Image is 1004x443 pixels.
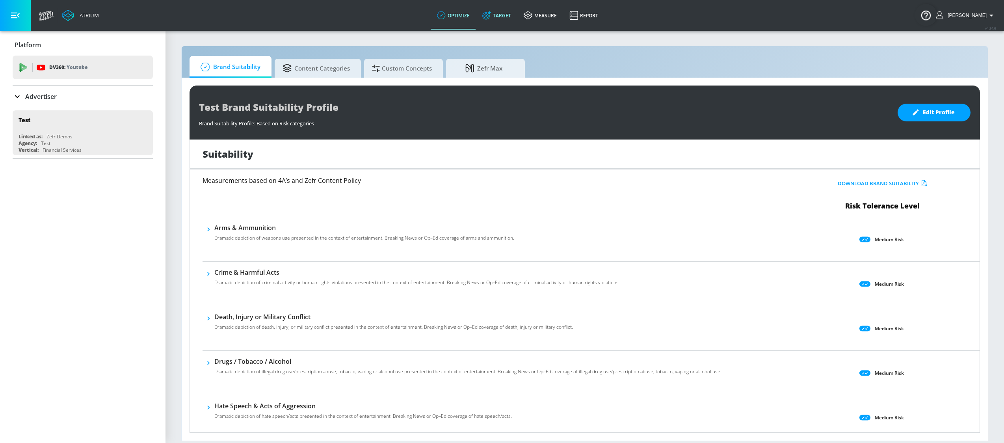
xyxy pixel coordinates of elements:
span: Risk Tolerance Level [845,201,920,210]
h6: Arms & Ammunition [214,223,514,232]
p: Medium Risk [875,324,904,333]
div: Zefr Demos [46,133,73,140]
p: Platform [15,41,41,49]
a: Report [563,1,604,30]
button: [PERSON_NAME] [936,11,996,20]
span: Content Categories [283,59,350,78]
span: Zefr Max [454,59,514,78]
span: login as: samantha.yip@zefr.com [945,13,987,18]
p: Medium Risk [875,413,904,422]
div: Death, Injury or Military ConflictDramatic depiction of death, injury, or military conflict prese... [214,313,573,335]
div: TestLinked as:Zefr DemosAgency:TestVertical:Financial Services [13,110,153,155]
div: Agency: [19,140,37,147]
span: v 4.24.0 [985,26,996,30]
button: Edit Profile [898,104,971,121]
p: Dramatic depiction of weapons use presented in the context of entertainment. Breaking News or Op–... [214,235,514,242]
p: Dramatic depiction of hate speech/acts presented in the context of entertainment. Breaking News o... [214,413,512,420]
div: Atrium [76,12,99,19]
h6: Death, Injury or Military Conflict [214,313,573,321]
div: Drugs / Tobacco / AlcoholDramatic depiction of illegal drug use/prescription abuse, tobacco, vapi... [214,357,721,380]
a: measure [517,1,563,30]
div: Advertiser [13,86,153,108]
div: Brand Suitability Profile: Based on Risk categories [199,116,890,127]
button: Open Resource Center [915,4,937,26]
div: Financial Services [43,147,82,153]
a: Atrium [62,9,99,21]
p: Advertiser [25,92,57,101]
h6: Drugs / Tobacco / Alcohol [214,357,721,366]
span: Brand Suitability [197,58,260,76]
a: Target [476,1,517,30]
p: Medium Risk [875,235,904,244]
p: DV360: [49,63,87,72]
div: Linked as: [19,133,43,140]
div: Platform [13,34,153,56]
span: Custom Concepts [372,59,432,78]
p: Dramatic depiction of death, injury, or military conflict presented in the context of entertainme... [214,324,573,331]
h6: Measurements based on 4A’s and Zefr Content Policy [203,177,721,184]
a: optimize [431,1,476,30]
div: Test [19,116,30,124]
p: Dramatic depiction of illegal drug use/prescription abuse, tobacco, vaping or alcohol use present... [214,368,721,375]
p: Medium Risk [875,369,904,377]
div: Hate Speech & Acts of AggressionDramatic depiction of hate speech/acts presented in the context o... [214,402,512,424]
h6: Hate Speech & Acts of Aggression [214,402,512,410]
div: Test [41,140,50,147]
div: Arms & AmmunitionDramatic depiction of weapons use presented in the context of entertainment. Bre... [214,223,514,246]
h1: Suitability [203,147,253,160]
p: Dramatic depiction of criminal activity or human rights violations presented in the context of en... [214,279,620,286]
h6: Crime & Harmful Acts [214,268,620,277]
p: Youtube [67,63,87,71]
div: Crime & Harmful ActsDramatic depiction of criminal activity or human rights violations presented ... [214,268,620,291]
span: Edit Profile [913,108,955,117]
p: Medium Risk [875,280,904,288]
button: Download Brand Suitability [836,177,929,190]
div: Vertical: [19,147,39,153]
div: DV360: Youtube [13,56,153,79]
